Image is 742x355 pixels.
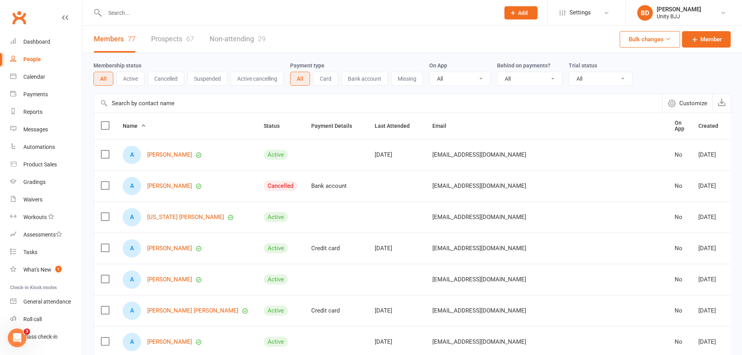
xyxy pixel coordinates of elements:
[8,329,26,347] iframe: Intercom live chat
[264,337,288,347] div: Active
[10,51,82,68] a: People
[102,7,494,18] input: Search...
[93,62,141,69] label: Membership status
[698,121,727,131] button: Created
[698,245,727,252] div: [DATE]
[123,177,141,195] div: A
[23,39,50,45] div: Dashboard
[341,72,388,86] button: Bank account
[147,183,192,189] a: [PERSON_NAME]
[123,121,146,131] button: Name
[10,173,82,191] a: Gradings
[147,152,192,158] a: [PERSON_NAME]
[311,183,361,189] div: Bank account
[123,270,141,289] div: A
[93,72,113,86] button: All
[569,62,597,69] label: Trial status
[258,35,266,43] div: 29
[432,147,526,162] span: [EMAIL_ADDRESS][DOMAIN_NAME]
[375,307,418,314] div: [DATE]
[675,245,684,252] div: No
[264,121,288,131] button: Status
[698,214,727,221] div: [DATE]
[147,307,238,314] a: [PERSON_NAME] [PERSON_NAME]
[264,181,297,191] div: Cancelled
[432,210,526,224] span: [EMAIL_ADDRESS][DOMAIN_NAME]
[663,94,712,113] button: Customize
[698,183,727,189] div: [DATE]
[147,245,192,252] a: [PERSON_NAME]
[23,56,41,62] div: People
[116,72,145,86] button: Active
[375,245,418,252] div: [DATE]
[375,123,418,129] span: Last Attended
[698,152,727,158] div: [DATE]
[264,274,288,284] div: Active
[675,183,684,189] div: No
[23,196,42,203] div: Waivers
[10,191,82,208] a: Waivers
[504,6,538,19] button: Add
[264,306,288,316] div: Active
[311,307,361,314] div: Credit card
[311,123,361,129] span: Payment Details
[432,303,526,318] span: [EMAIL_ADDRESS][DOMAIN_NAME]
[698,123,727,129] span: Created
[210,26,266,53] a: Non-attending29
[698,307,727,314] div: [DATE]
[23,91,48,97] div: Payments
[24,329,30,335] span: 3
[123,146,141,164] div: A
[123,302,141,320] div: A
[675,276,684,283] div: No
[10,68,82,86] a: Calendar
[10,156,82,173] a: Product Sales
[375,152,418,158] div: [DATE]
[23,267,51,273] div: What's New
[55,266,62,272] span: 1
[10,86,82,103] a: Payments
[311,245,361,252] div: Credit card
[9,8,29,27] a: Clubworx
[10,103,82,121] a: Reports
[10,293,82,311] a: General attendance kiosk mode
[10,244,82,261] a: Tasks
[391,72,423,86] button: Missing
[23,334,58,340] div: Class check-in
[147,276,192,283] a: [PERSON_NAME]
[148,72,184,86] button: Cancelled
[264,243,288,253] div: Active
[123,239,141,258] div: A
[10,226,82,244] a: Assessments
[264,212,288,222] div: Active
[186,35,194,43] div: 67
[23,144,55,150] div: Automations
[151,26,194,53] a: Prospects67
[231,72,284,86] button: Active cancelling
[123,333,141,351] div: A
[682,31,731,48] a: Member
[23,298,71,305] div: General attendance
[675,339,684,345] div: No
[675,152,684,158] div: No
[290,62,324,69] label: Payment type
[94,94,663,113] input: Search by contact name
[432,272,526,287] span: [EMAIL_ADDRESS][DOMAIN_NAME]
[23,179,46,185] div: Gradings
[10,138,82,156] a: Automations
[10,208,82,226] a: Workouts
[23,231,62,238] div: Assessments
[10,261,82,279] a: What's New1
[375,121,418,131] button: Last Attended
[620,31,680,48] button: Bulk changes
[23,109,42,115] div: Reports
[128,35,136,43] div: 77
[432,334,526,349] span: [EMAIL_ADDRESS][DOMAIN_NAME]
[290,72,310,86] button: All
[123,208,141,226] div: A
[637,5,653,21] div: BD
[23,161,57,168] div: Product Sales
[675,214,684,221] div: No
[679,99,707,108] span: Customize
[518,10,528,16] span: Add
